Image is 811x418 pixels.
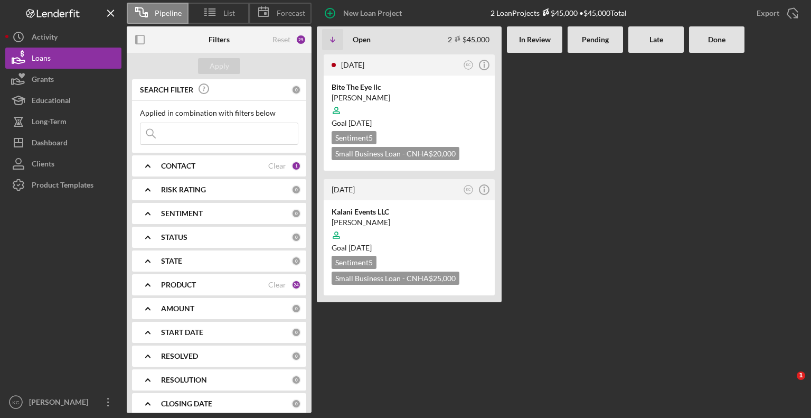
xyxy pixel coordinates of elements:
div: Clear [268,162,286,170]
button: Apply [198,58,240,74]
div: Dashboard [32,132,68,156]
div: 0 [291,185,301,194]
div: 1 [291,161,301,171]
time: 2025-07-29 07:08 [341,60,364,69]
div: $45,000 [540,8,578,17]
div: Product Templates [32,174,93,198]
div: [PERSON_NAME] [332,92,487,103]
button: New Loan Project [317,3,412,24]
b: RESOLUTION [161,376,207,384]
a: [DATE]KCKalani Events LLC[PERSON_NAME]Goal [DATE]Sentiment5Small Business Loan - CNHA$25,000 [322,178,496,297]
div: Activity [32,26,58,50]
div: 24 [291,280,301,290]
div: New Loan Project [343,3,402,24]
div: Grants [32,69,54,92]
b: SEARCH FILTER [140,86,193,94]
button: Grants [5,69,121,90]
button: Product Templates [5,174,121,196]
span: Goal [332,118,372,127]
div: Small Business Loan - CNHA $20,000 [332,147,459,160]
div: 0 [291,233,301,242]
button: Clients [5,153,121,174]
div: Sentiment 5 [332,131,376,144]
div: 2 $45,000 [448,35,489,44]
button: Export [746,3,806,24]
b: Late [649,35,663,44]
button: KC[PERSON_NAME] [5,392,121,413]
time: 08/30/2025 [348,118,372,127]
div: [PERSON_NAME] [332,217,487,228]
button: Activity [5,26,121,48]
div: Clear [268,281,286,289]
b: SENTIMENT [161,209,203,218]
div: Bite The Eye llc [332,82,487,92]
b: STATUS [161,233,187,241]
span: Forecast [277,9,305,17]
div: Export [757,3,779,24]
time: 2025-07-14 23:47 [332,185,355,194]
div: 0 [291,351,301,361]
div: Sentiment 5 [332,256,376,269]
iframe: Intercom live chat [775,371,800,397]
span: Pipeline [155,9,182,17]
button: KC [461,58,476,72]
div: Educational [32,90,71,114]
b: RESOLVED [161,352,198,360]
div: 0 [291,256,301,266]
b: Done [708,35,725,44]
div: Reset [272,35,290,44]
time: 08/26/2025 [348,243,372,252]
div: Apply [210,58,229,74]
div: 2 Loan Projects • $45,000 Total [491,8,627,17]
div: Loans [32,48,51,71]
div: 25 [296,34,306,45]
b: PRODUCT [161,281,196,289]
button: Dashboard [5,132,121,153]
div: Long-Term [32,111,67,135]
div: 0 [291,328,301,337]
b: STATE [161,257,182,265]
text: KC [12,400,19,405]
div: 0 [291,399,301,408]
div: [PERSON_NAME] [26,392,95,415]
div: 0 [291,209,301,218]
b: AMOUNT [161,304,194,313]
b: CLOSING DATE [161,400,212,408]
span: 1 [797,371,805,380]
div: 0 [291,85,301,95]
text: KC [466,63,471,67]
div: Clients [32,153,54,177]
button: Loans [5,48,121,69]
span: List [223,9,235,17]
b: Pending [582,35,609,44]
button: Long-Term [5,111,121,132]
b: Filters [209,35,230,44]
b: START DATE [161,328,203,337]
b: CONTACT [161,162,195,170]
div: Applied in combination with filters below [140,109,298,117]
b: In Review [519,35,551,44]
button: Educational [5,90,121,111]
b: RISK RATING [161,185,206,194]
div: Kalani Events LLC [332,207,487,217]
text: KC [466,188,471,191]
button: KC [461,183,476,197]
span: Goal [332,243,372,252]
b: Open [353,35,371,44]
div: 0 [291,375,301,385]
a: [DATE]KCBite The Eye llc[PERSON_NAME]Goal [DATE]Sentiment5Small Business Loan - CNHA$20,000 [322,53,496,172]
div: 0 [291,304,301,313]
div: Small Business Loan - CNHA $25,000 [332,272,459,285]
